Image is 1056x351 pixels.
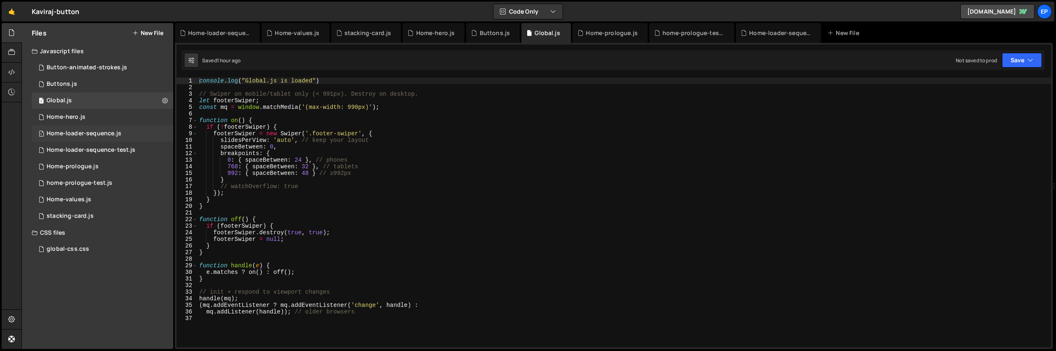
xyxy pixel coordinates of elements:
[177,183,198,190] div: 17
[177,78,198,84] div: 1
[177,137,198,144] div: 10
[177,91,198,97] div: 3
[177,315,198,322] div: 37
[47,179,112,187] div: home-prologue-test.js
[177,282,198,289] div: 32
[177,269,198,276] div: 30
[177,223,198,229] div: 23
[217,57,241,64] div: 1 hour ago
[177,170,198,177] div: 15
[47,130,121,137] div: Home-loader-sequence.js
[177,302,198,309] div: 35
[177,157,198,163] div: 13
[32,175,173,191] div: 16061/44087.js
[188,29,250,37] div: Home-loader-sequence.js
[177,289,198,295] div: 33
[177,150,198,157] div: 12
[47,196,91,203] div: Home-values.js
[39,131,44,138] span: 1
[177,236,198,243] div: 25
[177,243,198,249] div: 26
[586,29,638,37] div: Home-prologue.js
[32,241,173,257] div: 16061/43261.css
[1037,4,1052,19] a: Ep
[177,124,198,130] div: 8
[32,208,173,224] div: 16061/44833.js
[749,29,811,37] div: Home-loader-sequence-test.js
[956,57,997,64] div: Not saved to prod
[47,163,99,170] div: Home-prologue.js
[416,29,455,37] div: Home-hero.js
[177,111,198,117] div: 6
[960,4,1035,19] a: [DOMAIN_NAME]
[39,98,44,105] span: 1
[177,177,198,183] div: 16
[32,7,79,16] div: Kaviraj-button
[177,203,198,210] div: 20
[2,2,22,21] a: 🤙
[177,144,198,150] div: 11
[177,295,198,302] div: 34
[177,104,198,111] div: 5
[47,113,85,121] div: Home-hero.js
[202,57,240,64] div: Saved
[177,276,198,282] div: 31
[177,163,198,170] div: 14
[1002,53,1042,68] button: Save
[827,29,862,37] div: New File
[132,30,163,36] button: New File
[177,309,198,315] div: 36
[344,29,391,37] div: stacking-card.js
[32,92,173,109] div: 16061/45009.js
[480,29,510,37] div: Buttons.js
[32,59,173,76] div: 16061/43947.js
[662,29,724,37] div: home-prologue-test.js
[32,191,173,208] div: 16061/43950.js
[177,256,198,262] div: 28
[177,262,198,269] div: 29
[32,125,173,142] div: 16061/43594.js
[32,142,173,158] div: 16061/44088.js
[47,212,94,220] div: stacking-card.js
[32,76,173,92] div: 16061/43050.js
[177,249,198,256] div: 27
[177,196,198,203] div: 19
[32,158,173,175] div: 16061/43249.js
[177,229,198,236] div: 24
[535,29,560,37] div: Global.js
[177,117,198,124] div: 7
[177,130,198,137] div: 9
[22,224,173,241] div: CSS files
[177,210,198,216] div: 21
[47,146,135,154] div: Home-loader-sequence-test.js
[275,29,319,37] div: Home-values.js
[177,84,198,91] div: 2
[47,80,77,88] div: Buttons.js
[47,97,72,104] div: Global.js
[493,4,563,19] button: Code Only
[32,109,173,125] div: 16061/43948.js
[177,97,198,104] div: 4
[32,28,47,38] h2: Files
[47,245,89,253] div: global-css.css
[22,43,173,59] div: Javascript files
[177,216,198,223] div: 22
[47,64,127,71] div: Button-animated-strokes.js
[177,190,198,196] div: 18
